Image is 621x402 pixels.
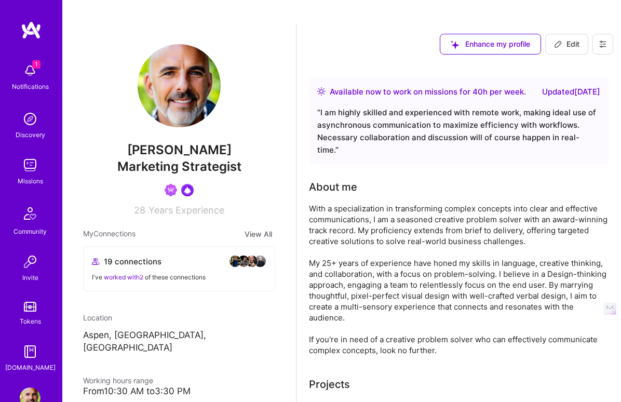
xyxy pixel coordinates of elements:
div: With a specialization in transforming complex concepts into clear and effective communications, I... [309,203,609,356]
span: worked with 2 [104,273,143,281]
img: User Avatar [138,44,221,127]
span: My Connections [83,228,136,240]
div: Notifications [12,81,49,92]
div: Invite [22,272,38,283]
div: From 10:30 AM to 3:30 PM [83,386,275,397]
div: Updated [DATE] [542,86,600,98]
div: Missions [18,176,43,186]
div: Tokens [20,316,41,327]
div: About me [309,179,357,195]
img: bell [20,60,40,81]
img: Availability [317,87,326,96]
span: Edit [554,39,579,49]
img: guide book [20,341,40,362]
div: I've of these connections [92,272,266,283]
span: 1 [32,60,40,69]
img: avatar [229,255,241,267]
img: teamwork [20,155,40,176]
div: Location [83,312,275,323]
div: Available now to work on missions for h per week . [330,86,526,98]
span: Enhance my profile [451,39,530,49]
span: Years Experience [148,205,224,216]
div: [DOMAIN_NAME] [5,362,56,373]
div: Discovery [16,129,45,140]
img: discovery [20,109,40,129]
div: Projects [309,377,350,392]
img: logo [21,21,42,39]
img: avatar [237,255,250,267]
button: View All [241,228,275,240]
span: Working hours range [83,376,153,385]
img: avatar [254,255,266,267]
span: [PERSON_NAME] [83,142,275,158]
span: 28 [134,205,145,216]
img: Been on Mission [165,184,177,196]
img: Community [18,201,43,226]
i: icon SuggestedTeams [451,41,459,49]
img: tokens [24,302,36,312]
span: 19 connections [104,256,161,267]
span: 40 [473,87,483,97]
div: “ I am highly skilled and experienced with remote work, making ideal use of asynchronous communic... [317,106,600,156]
img: Invite [20,251,40,272]
p: Aspen, [GEOGRAPHIC_DATA], [GEOGRAPHIC_DATA] [83,329,275,354]
div: Community [14,226,47,237]
span: Marketing Strategist [117,159,241,174]
img: Power user [181,184,194,196]
img: avatar [246,255,258,267]
i: icon Collaborator [92,258,100,265]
